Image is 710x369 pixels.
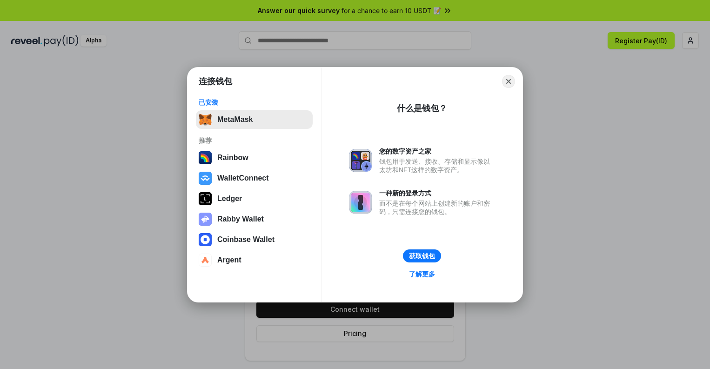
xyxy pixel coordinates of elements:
button: WalletConnect [196,169,313,188]
div: 而不是在每个网站上创建新的账户和密码，只需连接您的钱包。 [379,199,495,216]
div: Argent [217,256,241,264]
button: Ledger [196,189,313,208]
img: svg+xml,%3Csvg%20xmlns%3D%22http%3A%2F%2Fwww.w3.org%2F2000%2Fsvg%22%20width%3D%2228%22%20height%3... [199,192,212,205]
img: svg+xml,%3Csvg%20xmlns%3D%22http%3A%2F%2Fwww.w3.org%2F2000%2Fsvg%22%20fill%3D%22none%22%20viewBox... [349,149,372,172]
button: Coinbase Wallet [196,230,313,249]
div: WalletConnect [217,174,269,182]
img: svg+xml,%3Csvg%20fill%3D%22none%22%20height%3D%2233%22%20viewBox%3D%220%200%2035%2033%22%20width%... [199,113,212,126]
div: 钱包用于发送、接收、存储和显示像以太坊和NFT这样的数字资产。 [379,157,495,174]
div: Rabby Wallet [217,215,264,223]
button: Argent [196,251,313,269]
div: 您的数字资产之家 [379,147,495,155]
div: 了解更多 [409,270,435,278]
img: svg+xml,%3Csvg%20width%3D%2228%22%20height%3D%2228%22%20viewBox%3D%220%200%2028%2028%22%20fill%3D... [199,233,212,246]
img: svg+xml,%3Csvg%20width%3D%22120%22%20height%3D%22120%22%20viewBox%3D%220%200%20120%20120%22%20fil... [199,151,212,164]
div: Rainbow [217,154,248,162]
div: 获取钱包 [409,252,435,260]
button: MetaMask [196,110,313,129]
button: Rabby Wallet [196,210,313,228]
div: 什么是钱包？ [397,103,447,114]
button: Rainbow [196,148,313,167]
div: 已安装 [199,98,310,107]
button: Close [502,75,515,88]
div: Ledger [217,195,242,203]
div: 推荐 [199,136,310,145]
div: MetaMask [217,115,253,124]
h1: 连接钱包 [199,76,232,87]
img: svg+xml,%3Csvg%20xmlns%3D%22http%3A%2F%2Fwww.w3.org%2F2000%2Fsvg%22%20fill%3D%22none%22%20viewBox... [349,191,372,214]
img: svg+xml,%3Csvg%20xmlns%3D%22http%3A%2F%2Fwww.w3.org%2F2000%2Fsvg%22%20fill%3D%22none%22%20viewBox... [199,213,212,226]
div: Coinbase Wallet [217,235,275,244]
img: svg+xml,%3Csvg%20width%3D%2228%22%20height%3D%2228%22%20viewBox%3D%220%200%2028%2028%22%20fill%3D... [199,172,212,185]
a: 了解更多 [403,268,441,280]
button: 获取钱包 [403,249,441,262]
img: svg+xml,%3Csvg%20width%3D%2228%22%20height%3D%2228%22%20viewBox%3D%220%200%2028%2028%22%20fill%3D... [199,254,212,267]
div: 一种新的登录方式 [379,189,495,197]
